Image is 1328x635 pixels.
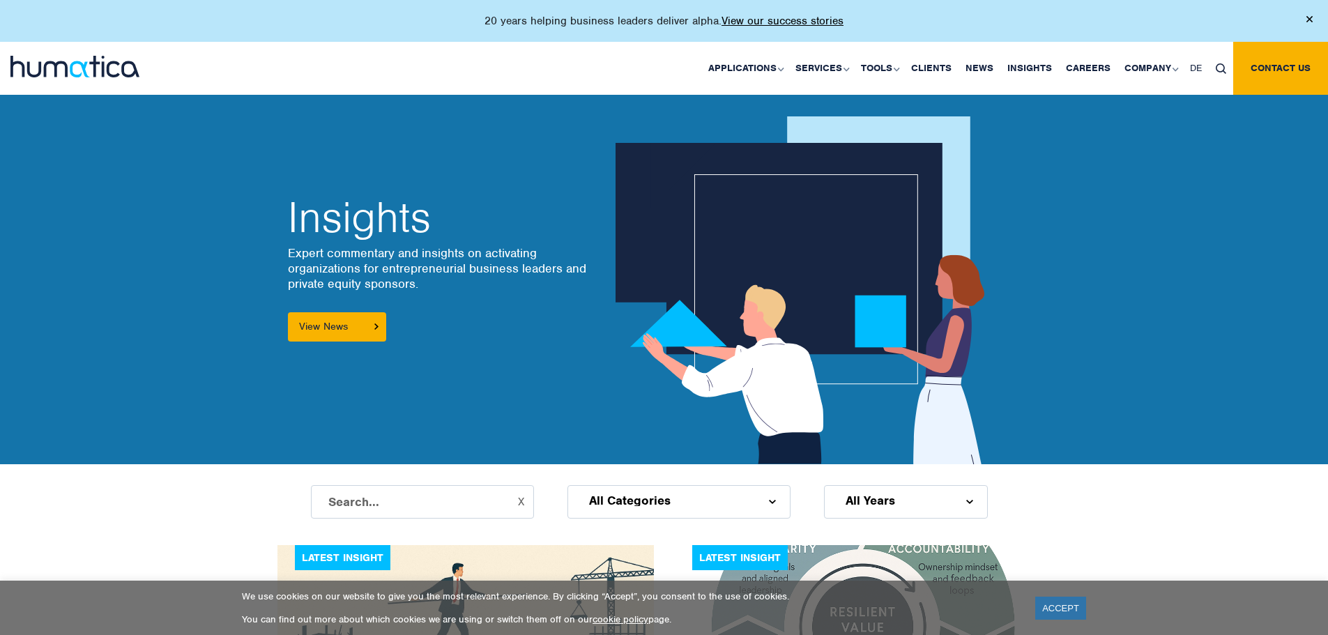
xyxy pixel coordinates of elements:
a: cookie policy [593,613,648,625]
p: Expert commentary and insights on activating organizations for entrepreneurial business leaders a... [288,245,588,291]
input: Search... [311,485,534,519]
a: Company [1117,42,1183,95]
a: Tools [854,42,904,95]
a: Services [788,42,854,95]
a: News [959,42,1000,95]
img: search_icon [1216,63,1226,74]
a: ACCEPT [1035,597,1086,620]
a: View our success stories [722,14,844,28]
img: about_banner1 [616,116,1000,464]
a: Careers [1059,42,1117,95]
a: Insights [1000,42,1059,95]
button: X [518,496,524,507]
span: DE [1190,62,1202,74]
a: Applications [701,42,788,95]
img: logo [10,56,139,77]
div: Latest Insight [295,545,390,570]
a: Contact us [1233,42,1328,95]
a: DE [1183,42,1209,95]
img: d_arroww [966,500,972,504]
span: All Categories [589,495,671,506]
a: Clients [904,42,959,95]
span: All Years [846,495,895,506]
p: We use cookies on our website to give you the most relevant experience. By clicking “Accept”, you... [242,590,1018,602]
div: Latest Insight [692,545,788,570]
img: d_arroww [769,500,775,504]
h2: Insights [288,197,588,238]
img: arrowicon [374,323,379,330]
p: 20 years helping business leaders deliver alpha. [484,14,844,28]
a: View News [288,312,386,342]
p: You can find out more about which cookies we are using or switch them off on our page. [242,613,1018,625]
